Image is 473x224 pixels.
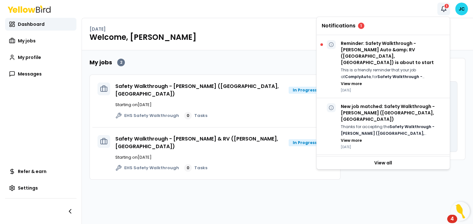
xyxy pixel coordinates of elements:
[451,202,470,221] button: Open Resource Center, 4 new notifications
[341,67,445,80] p: This is a friendly reminder that your job at , for starts [DATE].
[90,26,106,32] p: [DATE]
[317,35,450,98] div: Reminder: Safety Walkthrough - [PERSON_NAME] Auto &amp; RV ([GEOGRAPHIC_DATA], [GEOGRAPHIC_DATA])...
[289,139,321,146] div: In Progress
[341,88,445,93] p: [DATE]
[317,98,450,155] div: New job matched: Safety Walkthrough - [PERSON_NAME] ([GEOGRAPHIC_DATA], [GEOGRAPHIC_DATA])Thanks ...
[341,124,434,142] strong: Safety Walkthrough - [PERSON_NAME] ([GEOGRAPHIC_DATA], [GEOGRAPHIC_DATA])
[341,145,445,149] p: [DATE]
[444,3,449,9] div: 1
[18,185,38,191] span: Settings
[341,124,445,137] p: Thanks for accepting the job. A YellowBird team member will contact you within 2 business days wi...
[184,164,192,172] div: 0
[341,138,362,143] button: View more
[358,23,364,29] div: 1
[322,23,355,28] span: Notifications
[115,135,278,150] a: Safety Walkthrough - [PERSON_NAME] & RV ([PERSON_NAME], [GEOGRAPHIC_DATA])
[117,59,125,66] div: 2
[124,112,179,119] span: EHS Safety Walkthrough
[455,3,468,15] span: JC
[5,18,76,31] a: Dashboard
[115,102,333,108] p: Starting on [DATE]
[341,74,424,99] strong: Safety Walkthrough - [PERSON_NAME] Auto & RV ([GEOGRAPHIC_DATA], [GEOGRAPHIC_DATA])
[184,112,207,119] a: 0Tasks
[124,165,179,171] span: EHS Safety Walkthrough
[341,103,445,122] p: New job matched: Safety Walkthrough - [PERSON_NAME] ([GEOGRAPHIC_DATA], [GEOGRAPHIC_DATA])
[90,58,112,67] h2: My jobs
[18,21,45,27] span: Dashboard
[437,3,450,15] button: 1
[18,38,36,44] span: My jobs
[5,182,76,194] a: Settings
[184,164,207,172] a: 0Tasks
[5,34,76,47] a: My jobs
[341,40,445,66] p: Reminder: Safety Walkthrough - [PERSON_NAME] Auto &amp; RV ([GEOGRAPHIC_DATA], [GEOGRAPHIC_DATA])...
[5,165,76,178] a: Refer & earn
[18,54,41,61] span: My profile
[18,168,47,175] span: Refer & earn
[5,51,76,64] a: My profile
[115,154,333,161] p: Starting on [DATE]
[317,156,450,169] a: View all
[184,112,192,119] div: 0
[115,83,279,98] a: Safety Walkthrough - [PERSON_NAME] ([GEOGRAPHIC_DATA], [GEOGRAPHIC_DATA])
[341,81,362,86] button: View more
[345,74,371,79] strong: ComplyAuto
[5,68,76,80] a: Messages
[289,87,321,94] div: In Progress
[90,32,465,42] h1: Welcome, [PERSON_NAME]
[18,71,42,77] span: Messages
[317,155,450,218] div: New job matched: Safety Walkthrough - [PERSON_NAME] Auto &amp; RV ([GEOGRAPHIC_DATA], [GEOGRAPHIC...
